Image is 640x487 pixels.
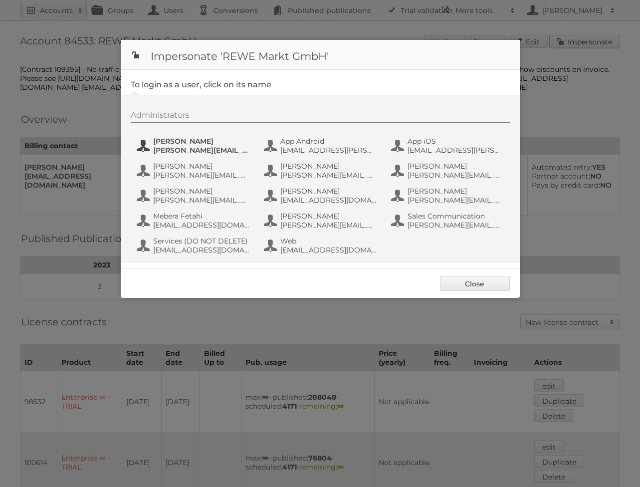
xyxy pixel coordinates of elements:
[280,137,377,146] span: App Android
[263,136,380,156] button: App Android [EMAIL_ADDRESS][PERSON_NAME][DOMAIN_NAME]
[408,137,504,146] span: App iOS
[136,186,253,206] button: [PERSON_NAME] [PERSON_NAME][EMAIL_ADDRESS][DOMAIN_NAME]
[153,221,250,230] span: [EMAIL_ADDRESS][DOMAIN_NAME]
[408,212,504,221] span: Sales Communication
[408,171,504,180] span: [PERSON_NAME][EMAIL_ADDRESS][PERSON_NAME][DOMAIN_NAME]
[153,146,250,155] span: [PERSON_NAME][EMAIL_ADDRESS][PERSON_NAME][DOMAIN_NAME]
[136,136,253,156] button: [PERSON_NAME] [PERSON_NAME][EMAIL_ADDRESS][PERSON_NAME][DOMAIN_NAME]
[131,110,510,123] div: Administrators
[136,211,253,231] button: Mebera Fetahi [EMAIL_ADDRESS][DOMAIN_NAME]
[280,221,377,230] span: [PERSON_NAME][EMAIL_ADDRESS][DOMAIN_NAME]
[153,245,250,254] span: [EMAIL_ADDRESS][DOMAIN_NAME]
[280,245,377,254] span: [EMAIL_ADDRESS][DOMAIN_NAME]
[280,171,377,180] span: [PERSON_NAME][EMAIL_ADDRESS][PERSON_NAME][DOMAIN_NAME]
[263,161,380,181] button: [PERSON_NAME] [PERSON_NAME][EMAIL_ADDRESS][PERSON_NAME][DOMAIN_NAME]
[408,187,504,196] span: [PERSON_NAME]
[280,212,377,221] span: [PERSON_NAME]
[280,237,377,245] span: Web
[408,221,504,230] span: [PERSON_NAME][EMAIL_ADDRESS][PERSON_NAME][DOMAIN_NAME]
[408,146,504,155] span: [EMAIL_ADDRESS][PERSON_NAME][DOMAIN_NAME]
[153,237,250,245] span: Services (DO NOT DELETE)
[390,161,507,181] button: [PERSON_NAME] [PERSON_NAME][EMAIL_ADDRESS][PERSON_NAME][DOMAIN_NAME]
[121,40,520,70] h1: Impersonate 'REWE Markt GmbH'
[153,137,250,146] span: [PERSON_NAME]
[263,236,380,255] button: Web [EMAIL_ADDRESS][DOMAIN_NAME]
[136,161,253,181] button: [PERSON_NAME] [PERSON_NAME][EMAIL_ADDRESS][PERSON_NAME][DOMAIN_NAME]
[263,186,380,206] button: [PERSON_NAME] [EMAIL_ADDRESS][DOMAIN_NAME]
[390,136,507,156] button: App iOS [EMAIL_ADDRESS][PERSON_NAME][DOMAIN_NAME]
[131,80,271,89] legend: To login as a user, click on its name
[390,186,507,206] button: [PERSON_NAME] [PERSON_NAME][EMAIL_ADDRESS][PERSON_NAME][DOMAIN_NAME]
[390,211,507,231] button: Sales Communication [PERSON_NAME][EMAIL_ADDRESS][PERSON_NAME][DOMAIN_NAME]
[153,212,250,221] span: Mebera Fetahi
[153,187,250,196] span: [PERSON_NAME]
[136,236,253,255] button: Services (DO NOT DELETE) [EMAIL_ADDRESS][DOMAIN_NAME]
[263,211,380,231] button: [PERSON_NAME] [PERSON_NAME][EMAIL_ADDRESS][DOMAIN_NAME]
[153,171,250,180] span: [PERSON_NAME][EMAIL_ADDRESS][PERSON_NAME][DOMAIN_NAME]
[408,196,504,205] span: [PERSON_NAME][EMAIL_ADDRESS][PERSON_NAME][DOMAIN_NAME]
[153,196,250,205] span: [PERSON_NAME][EMAIL_ADDRESS][DOMAIN_NAME]
[280,196,377,205] span: [EMAIL_ADDRESS][DOMAIN_NAME]
[408,162,504,171] span: [PERSON_NAME]
[280,187,377,196] span: [PERSON_NAME]
[440,276,510,291] a: Close
[280,146,377,155] span: [EMAIL_ADDRESS][PERSON_NAME][DOMAIN_NAME]
[280,162,377,171] span: [PERSON_NAME]
[153,162,250,171] span: [PERSON_NAME]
